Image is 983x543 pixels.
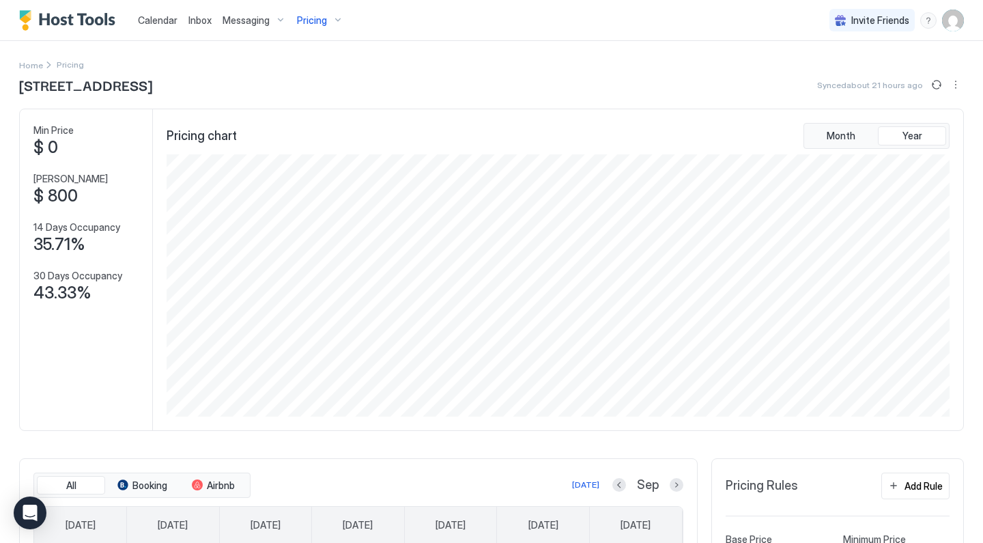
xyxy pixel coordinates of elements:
[920,12,937,29] div: menu
[132,479,167,492] span: Booking
[33,270,122,282] span: 30 Days Occupancy
[726,478,798,494] span: Pricing Rules
[948,76,964,93] button: More options
[807,126,875,145] button: Month
[297,14,327,27] span: Pricing
[14,497,46,529] div: Open Intercom Messenger
[108,476,176,495] button: Booking
[33,173,108,185] span: [PERSON_NAME]
[33,137,58,158] span: $ 0
[881,473,950,499] button: Add Rule
[33,124,74,137] span: Min Price
[19,60,43,70] span: Home
[33,186,78,206] span: $ 800
[179,476,247,495] button: Airbnb
[904,479,943,493] div: Add Rule
[66,479,76,492] span: All
[803,123,950,149] div: tab-group
[612,478,626,492] button: Previous month
[827,130,855,142] span: Month
[33,221,120,234] span: 14 Days Occupancy
[207,479,235,492] span: Airbnb
[436,519,466,531] span: [DATE]
[343,519,373,531] span: [DATE]
[928,76,945,93] button: Sync prices
[33,473,251,499] div: tab-group
[138,13,177,27] a: Calendar
[948,76,964,93] div: menu
[528,519,558,531] span: [DATE]
[637,477,659,493] span: Sep
[188,14,212,26] span: Inbox
[188,13,212,27] a: Inbox
[942,10,964,31] div: User profile
[817,80,923,90] span: Synced about 21 hours ago
[851,14,909,27] span: Invite Friends
[158,519,188,531] span: [DATE]
[37,476,105,495] button: All
[57,59,84,70] span: Breadcrumb
[878,126,946,145] button: Year
[19,57,43,72] a: Home
[66,519,96,531] span: [DATE]
[223,14,270,27] span: Messaging
[251,519,281,531] span: [DATE]
[572,479,599,491] div: [DATE]
[19,10,122,31] a: Host Tools Logo
[33,283,91,303] span: 43.33%
[138,14,177,26] span: Calendar
[19,57,43,72] div: Breadcrumb
[33,234,85,255] span: 35.71%
[670,478,683,492] button: Next month
[167,128,237,144] span: Pricing chart
[570,477,601,493] button: [DATE]
[621,519,651,531] span: [DATE]
[19,74,152,95] span: [STREET_ADDRESS]
[902,130,922,142] span: Year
